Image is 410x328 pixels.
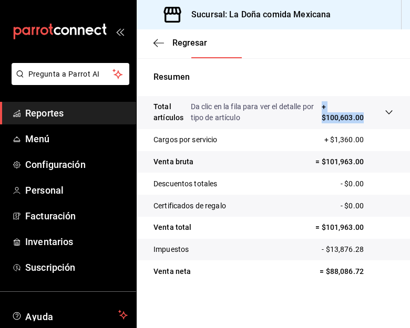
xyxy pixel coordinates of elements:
p: Certificados de regalo [153,200,226,211]
span: Inventarios [25,235,128,249]
p: Venta bruta [153,156,193,167]
span: Configuración [25,157,128,172]
p: Da clic en la fila para ver el detalle por tipo de artículo [191,101,322,123]
p: Impuestos [153,244,189,255]
p: = $101,963.00 [315,156,393,167]
span: Facturación [25,209,128,223]
p: - $0.00 [341,178,393,189]
button: Pregunta a Parrot AI [12,63,129,85]
p: Descuentos totales [153,178,217,189]
a: Pregunta a Parrot AI [7,76,129,87]
p: + $100,603.00 [322,101,364,123]
button: Regresar [153,38,207,48]
p: = $88,086.72 [320,266,393,277]
button: open_drawer_menu [116,27,124,36]
p: Venta total [153,222,191,233]
p: Total artículos [153,101,191,123]
p: - $13,876.28 [322,244,393,255]
p: Cargos por servicio [153,134,218,145]
span: Pregunta a Parrot AI [28,69,113,80]
p: Resumen [153,71,393,83]
span: Regresar [172,38,207,48]
p: = $101,963.00 [315,222,393,233]
h3: Sucursal: La Doña comida Mexicana [183,8,331,21]
p: + $1,360.00 [324,134,393,145]
span: Menú [25,132,128,146]
span: Ayuda [25,309,114,321]
span: Reportes [25,106,128,120]
span: Personal [25,183,128,197]
p: - $0.00 [341,200,393,211]
p: Venta neta [153,266,191,277]
span: Suscripción [25,260,128,274]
